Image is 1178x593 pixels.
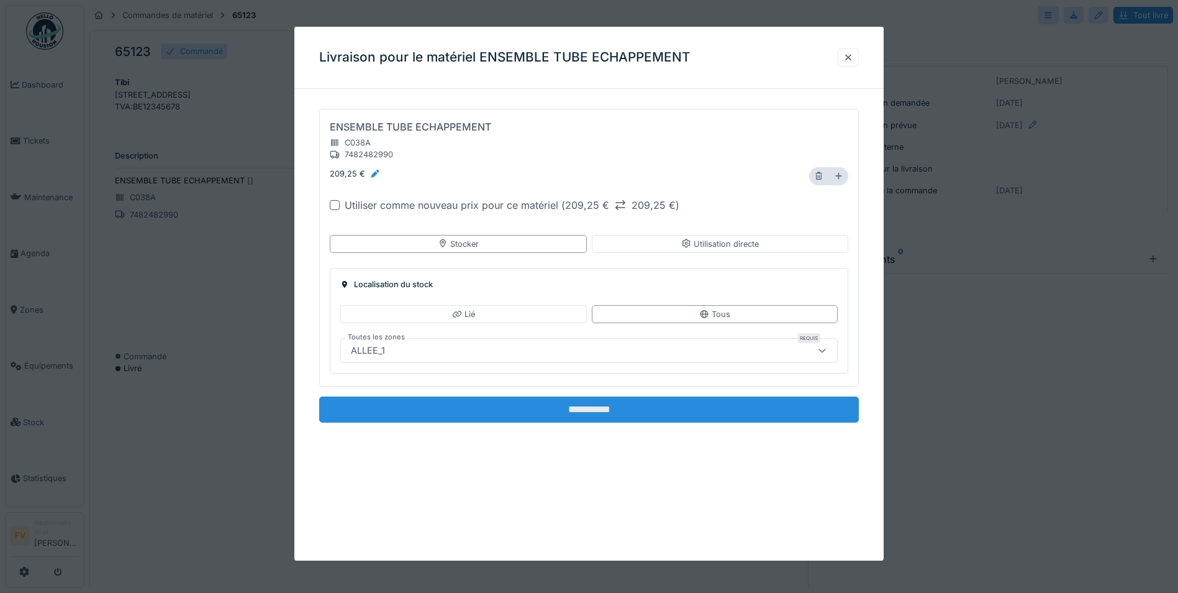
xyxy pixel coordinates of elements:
[699,308,730,320] div: Tous
[330,119,491,134] div: ENSEMBLE TUBE ECHAPPEMENT
[330,168,380,180] div: 209,25 €
[340,278,838,290] div: Localisation du stock
[330,149,393,160] div: 7482482990
[797,333,820,343] div: Requis
[345,197,679,212] div: Utiliser comme nouveau prix pour ce matériel ( )
[565,197,676,212] div: 209,25 € 209,25 €
[345,332,407,342] label: Toutes les zones
[681,237,759,249] div: Utilisation directe
[330,137,393,149] div: C038A
[452,308,475,320] div: Lié
[319,50,691,65] h3: Livraison pour le matériel ENSEMBLE TUBE ECHAPPEMENT
[438,237,479,249] div: Stocker
[346,344,390,357] div: ALLEE_1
